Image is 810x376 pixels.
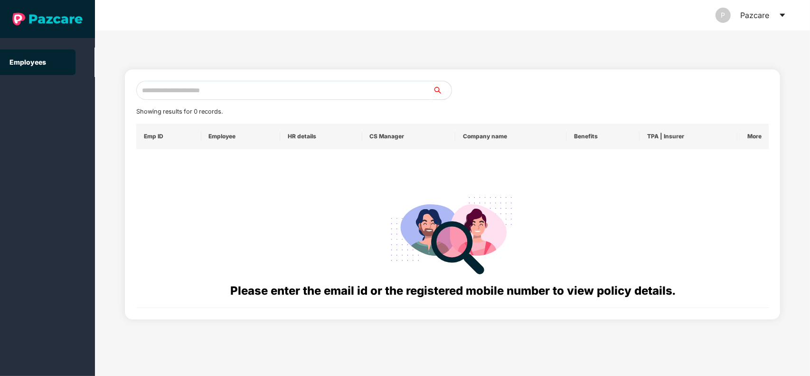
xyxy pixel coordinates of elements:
[432,87,452,94] span: search
[280,124,362,149] th: HR details
[201,124,281,149] th: Employee
[362,124,456,149] th: CS Manager
[136,108,223,115] span: Showing results for 0 records.
[9,58,46,66] a: Employees
[566,124,640,149] th: Benefits
[721,8,725,23] span: P
[384,185,521,282] img: svg+xml;base64,PHN2ZyB4bWxucz0iaHR0cDovL3d3dy53My5vcmcvMjAwMC9zdmciIHdpZHRoPSIyODgiIGhlaWdodD0iMj...
[432,81,452,100] button: search
[640,124,737,149] th: TPA | Insurer
[779,11,786,19] span: caret-down
[455,124,566,149] th: Company name
[230,284,675,298] span: Please enter the email id or the registered mobile number to view policy details.
[136,124,201,149] th: Emp ID
[737,124,769,149] th: More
